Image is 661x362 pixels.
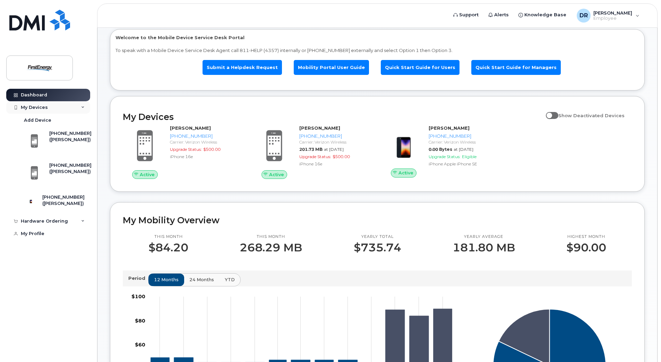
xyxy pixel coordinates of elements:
[189,276,214,283] span: 24 months
[429,147,452,152] span: 0.00 Bytes
[471,60,561,75] a: Quick Start Guide for Managers
[354,234,401,240] p: Yearly total
[448,8,483,22] a: Support
[546,109,551,114] input: Show Deactivated Devices
[294,60,369,75] a: Mobility Portal User Guide
[566,234,606,240] p: Highest month
[324,147,344,152] span: at [DATE]
[299,139,370,145] div: Carrier: Verizon Wireless
[453,234,515,240] p: Yearly average
[123,215,632,225] h2: My Mobility Overview
[131,293,145,300] tspan: $100
[381,125,503,178] a: Active[PERSON_NAME][PHONE_NUMBER]Carrier: Verizon Wireless0.00 Bytesat [DATE]Upgrade Status:Eligi...
[398,170,413,176] span: Active
[115,47,639,54] p: To speak with a Mobile Device Service Desk Agent call 811-HELP (4357) internally or [PHONE_NUMBER...
[148,234,188,240] p: This month
[429,154,461,159] span: Upgrade Status:
[429,125,470,131] strong: [PERSON_NAME]
[354,241,401,254] p: $735.74
[299,125,340,131] strong: [PERSON_NAME]
[225,276,235,283] span: YTD
[128,275,148,282] p: Period
[631,332,656,357] iframe: Messenger Launcher
[494,11,509,18] span: Alerts
[514,8,571,22] a: Knowledge Base
[170,125,211,131] strong: [PERSON_NAME]
[429,161,500,167] div: iPhone Apple iPhone SE
[123,125,244,179] a: Active[PERSON_NAME][PHONE_NUMBER]Carrier: Verizon WirelessUpgrade Status:$500.00iPhone 16e
[381,60,460,75] a: Quick Start Guide for Users
[566,241,606,254] p: $90.00
[170,133,241,139] div: [PHONE_NUMBER]
[123,112,542,122] h2: My Devices
[299,133,370,139] div: [PHONE_NUMBER]
[240,234,302,240] p: This month
[299,147,323,152] span: 201.73 MB
[387,128,420,162] img: image20231002-3703462-10zne2t.jpeg
[170,139,241,145] div: Carrier: Verizon Wireless
[483,8,514,22] a: Alerts
[140,171,155,178] span: Active
[593,10,632,16] span: [PERSON_NAME]
[115,34,639,41] p: Welcome to the Mobile Device Service Desk Portal
[148,241,188,254] p: $84.20
[558,113,625,118] span: Show Deactivated Devices
[580,11,588,20] span: DR
[135,318,145,324] tspan: $80
[524,11,566,18] span: Knowledge Base
[333,154,350,159] span: $500.00
[572,9,644,23] div: Damaris Ramos
[429,139,500,145] div: Carrier: Verizon Wireless
[299,154,331,159] span: Upgrade Status:
[203,60,282,75] a: Submit a Helpdesk Request
[299,161,370,167] div: iPhone 16e
[240,241,302,254] p: 268.29 MB
[453,241,515,254] p: 181.80 MB
[252,125,373,179] a: Active[PERSON_NAME][PHONE_NUMBER]Carrier: Verizon Wireless201.73 MBat [DATE]Upgrade Status:$500.0...
[203,147,221,152] span: $500.00
[170,154,241,160] div: iPhone 16e
[170,147,202,152] span: Upgrade Status:
[429,133,500,139] div: [PHONE_NUMBER]
[459,11,479,18] span: Support
[269,171,284,178] span: Active
[593,16,632,21] span: Employee
[462,154,477,159] span: Eligible
[454,147,473,152] span: at [DATE]
[135,342,145,348] tspan: $60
